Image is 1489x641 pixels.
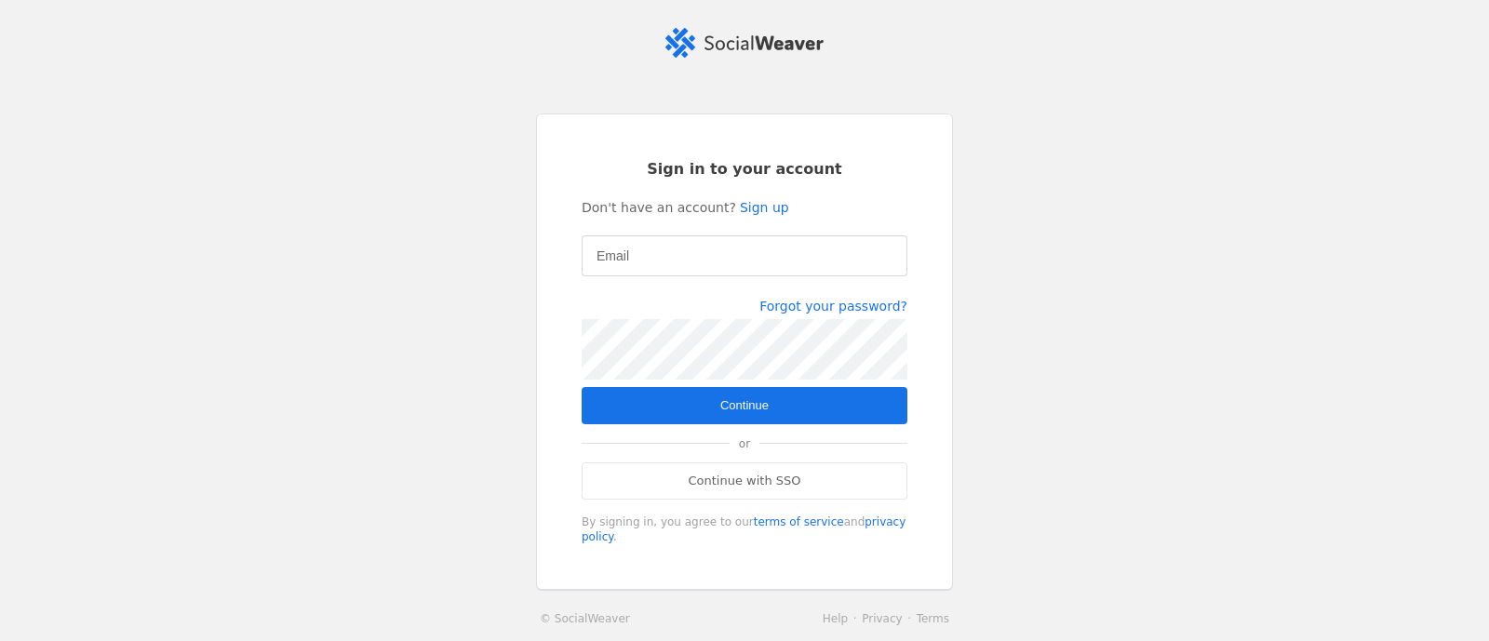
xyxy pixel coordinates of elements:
[647,159,842,180] span: Sign in to your account
[740,198,789,217] a: Sign up
[582,462,907,500] a: Continue with SSO
[917,612,949,625] a: Terms
[720,396,769,415] span: Continue
[823,612,848,625] a: Help
[759,299,907,314] a: Forgot your password?
[582,198,736,217] span: Don't have an account?
[754,515,844,528] a: terms of service
[540,609,630,628] a: © SocialWeaver
[903,609,917,628] li: ·
[848,609,862,628] li: ·
[862,612,902,625] a: Privacy
[730,425,759,462] span: or
[582,515,905,543] a: privacy policy
[582,514,907,544] div: By signing in, you agree to our and .
[597,245,892,267] input: Email
[582,387,907,424] button: Continue
[597,245,629,267] mat-label: Email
